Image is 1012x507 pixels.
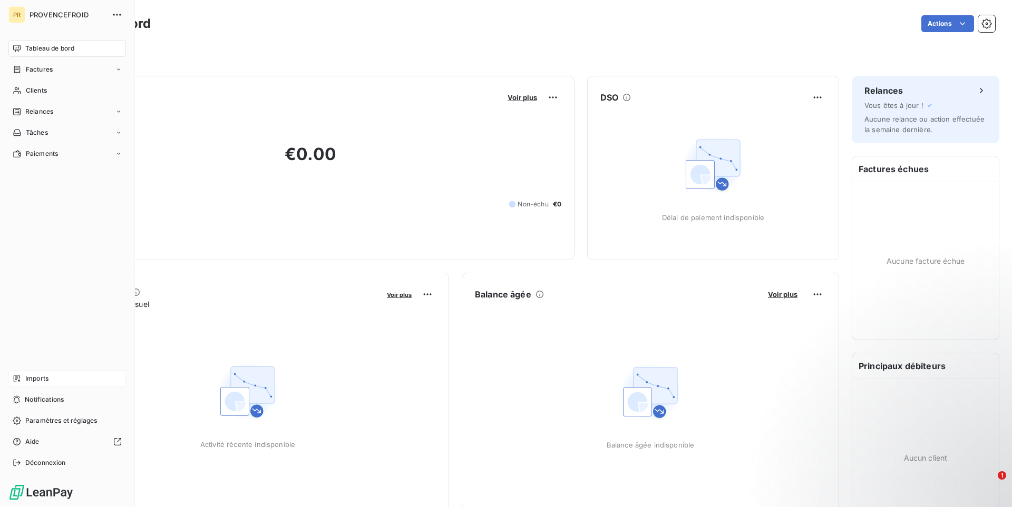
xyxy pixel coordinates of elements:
span: Voir plus [508,93,537,102]
img: Empty state [679,131,747,198]
span: 1 [998,471,1006,480]
h6: Factures échues [852,156,999,182]
span: Aide [25,437,40,446]
a: Aide [8,433,126,450]
h2: €0.00 [60,144,561,175]
span: Clients [26,86,47,95]
img: Logo LeanPay [8,484,74,501]
span: Paramètres et réglages [25,416,97,425]
iframe: Intercom live chat [976,471,1001,496]
div: PR [8,6,25,23]
button: Voir plus [765,290,801,299]
span: €0 [553,200,561,209]
span: Chiffre d'affaires mensuel [60,299,379,310]
button: Voir plus [384,290,415,299]
span: Notifications [25,395,64,404]
span: Balance âgée indisponible [607,441,695,449]
h6: Relances [864,84,903,97]
img: Empty state [617,359,684,426]
span: Relances [25,107,53,116]
span: Tableau de bord [25,44,74,53]
span: Vous êtes à jour ! [864,101,923,110]
span: Voir plus [768,290,797,299]
h6: DSO [600,91,618,104]
span: Imports [25,374,48,383]
span: PROVENCEFROID [30,11,105,19]
span: Activité récente indisponible [200,440,295,449]
iframe: Intercom notifications message [801,405,1012,479]
h6: Balance âgée [475,288,531,301]
span: Factures [26,65,53,74]
span: Aucune relance ou action effectuée la semaine dernière. [864,115,985,134]
span: Délai de paiement indisponible [662,213,765,222]
span: Aucune facture échue [887,255,965,266]
h6: Principaux débiteurs [852,353,999,379]
span: Voir plus [387,291,412,299]
span: Tâches [26,128,48,137]
img: Empty state [214,358,281,425]
span: Déconnexion [25,458,66,468]
button: Voir plus [504,93,540,102]
span: Paiements [26,149,58,158]
button: Actions [921,15,974,32]
span: Non-échu [518,200,548,209]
